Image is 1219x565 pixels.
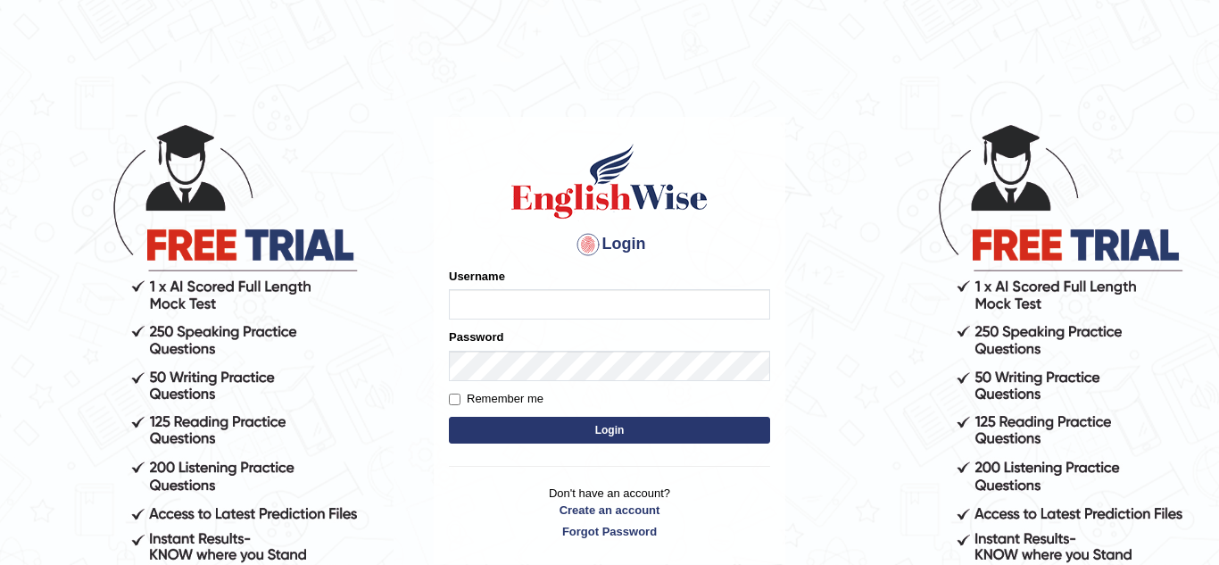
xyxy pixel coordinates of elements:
[449,230,770,259] h4: Login
[449,268,505,285] label: Username
[449,523,770,540] a: Forgot Password
[449,394,460,405] input: Remember me
[449,417,770,444] button: Login
[449,485,770,540] p: Don't have an account?
[449,328,503,345] label: Password
[508,141,711,221] img: Logo of English Wise sign in for intelligent practice with AI
[449,502,770,519] a: Create an account
[449,390,543,408] label: Remember me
